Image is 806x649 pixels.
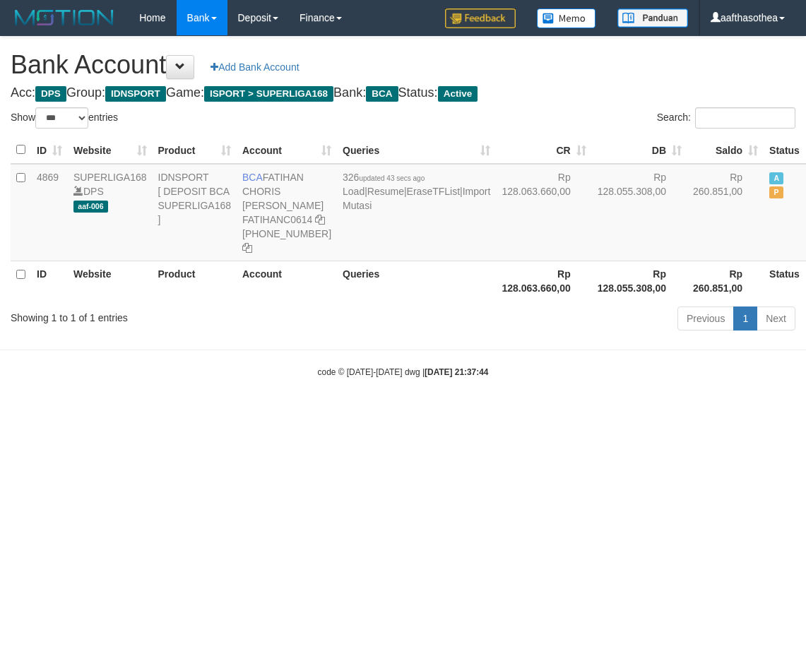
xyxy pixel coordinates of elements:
[318,367,489,377] small: code © [DATE]-[DATE] dwg |
[592,164,687,261] td: Rp 128.055.308,00
[204,86,333,102] span: ISPORT > SUPERLIGA168
[496,136,591,164] th: CR: activate to sort column ascending
[359,174,425,182] span: updated 43 secs ago
[438,86,478,102] span: Active
[31,136,68,164] th: ID: activate to sort column ascending
[769,172,783,184] span: Active
[11,7,118,28] img: MOTION_logo.png
[657,107,795,129] label: Search:
[242,242,252,254] a: Copy 4062281727 to clipboard
[242,172,263,183] span: BCA
[537,8,596,28] img: Button%20Memo.svg
[366,86,398,102] span: BCA
[31,164,68,261] td: 4869
[733,306,757,331] a: 1
[445,8,516,28] img: Feedback.jpg
[35,107,88,129] select: Showentries
[343,172,490,211] span: | | |
[757,306,795,331] a: Next
[153,261,237,301] th: Product
[237,261,337,301] th: Account
[337,136,496,164] th: Queries: activate to sort column ascending
[237,136,337,164] th: Account: activate to sort column ascending
[35,86,66,102] span: DPS
[242,214,312,225] a: FATIHANC0614
[687,136,764,164] th: Saldo: activate to sort column ascending
[105,86,166,102] span: IDNSPORT
[343,186,490,211] a: Import Mutasi
[343,186,365,197] a: Load
[677,306,734,331] a: Previous
[407,186,460,197] a: EraseTFList
[11,305,325,325] div: Showing 1 to 1 of 1 entries
[73,172,147,183] a: SUPERLIGA168
[764,136,805,164] th: Status
[617,8,688,28] img: panduan.png
[496,261,591,301] th: Rp 128.063.660,00
[695,107,795,129] input: Search:
[687,261,764,301] th: Rp 260.851,00
[68,261,153,301] th: Website
[337,261,496,301] th: Queries
[201,55,308,79] a: Add Bank Account
[11,86,795,100] h4: Acc: Group: Game: Bank: Status:
[592,136,687,164] th: DB: activate to sort column ascending
[496,164,591,261] td: Rp 128.063.660,00
[687,164,764,261] td: Rp 260.851,00
[31,261,68,301] th: ID
[343,172,425,183] span: 326
[73,201,108,213] span: aaf-006
[769,186,783,198] span: Paused
[11,107,118,129] label: Show entries
[11,51,795,79] h1: Bank Account
[68,164,153,261] td: DPS
[237,164,337,261] td: FATIHAN CHORIS [PERSON_NAME] [PHONE_NUMBER]
[153,164,237,261] td: IDNSPORT [ DEPOSIT BCA SUPERLIGA168 ]
[764,261,805,301] th: Status
[367,186,404,197] a: Resume
[592,261,687,301] th: Rp 128.055.308,00
[315,214,325,225] a: Copy FATIHANC0614 to clipboard
[68,136,153,164] th: Website: activate to sort column ascending
[425,367,488,377] strong: [DATE] 21:37:44
[153,136,237,164] th: Product: activate to sort column ascending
